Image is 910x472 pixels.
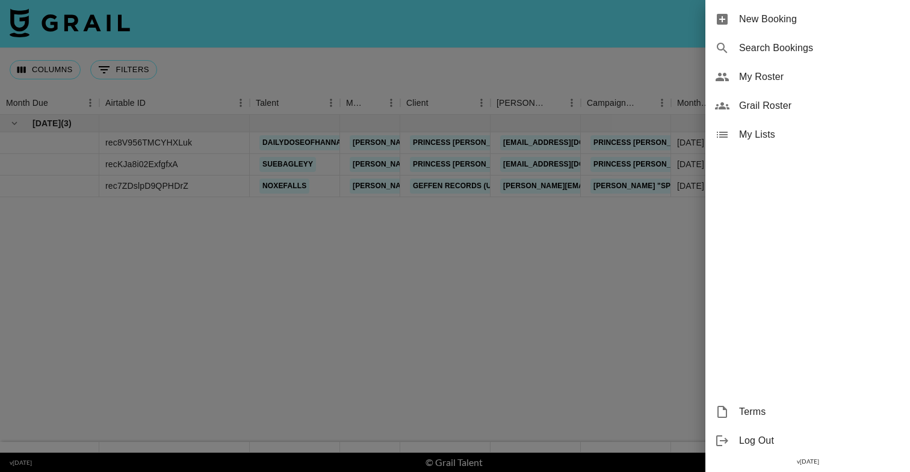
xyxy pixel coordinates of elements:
div: v [DATE] [705,455,910,468]
div: Log Out [705,426,910,455]
span: New Booking [739,12,900,26]
span: Search Bookings [739,41,900,55]
div: My Lists [705,120,910,149]
div: Grail Roster [705,91,910,120]
div: My Roster [705,63,910,91]
span: Log Out [739,434,900,448]
span: Terms [739,405,900,419]
span: My Lists [739,127,900,142]
div: Terms [705,397,910,426]
span: My Roster [739,70,900,84]
div: New Booking [705,5,910,34]
div: Search Bookings [705,34,910,63]
span: Grail Roster [739,99,900,113]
